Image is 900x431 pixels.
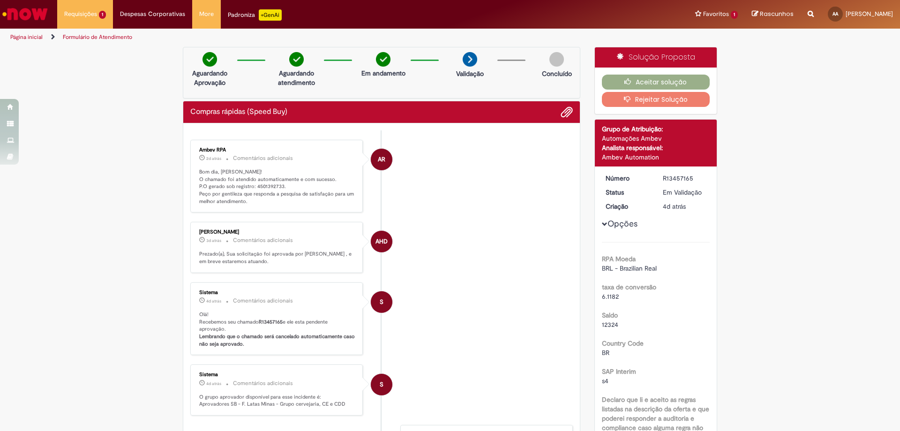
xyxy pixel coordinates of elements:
b: R13457165 [259,318,283,325]
div: Ambev Automation [602,152,710,162]
b: Saldo [602,311,618,319]
img: check-circle-green.png [289,52,304,67]
dt: Status [599,188,656,197]
button: Adicionar anexos [561,106,573,118]
time: 28/08/2025 11:26:47 [663,202,686,211]
small: Comentários adicionais [233,297,293,305]
div: System [371,291,392,313]
ul: Trilhas de página [7,29,593,46]
div: [PERSON_NAME] [199,229,355,235]
span: S [380,373,383,396]
div: Ambev RPA [371,149,392,170]
span: [PERSON_NAME] [846,10,893,18]
dt: Número [599,174,656,183]
dt: Criação [599,202,656,211]
a: Rascunhos [752,10,794,19]
p: Bom dia, [PERSON_NAME]! O chamado foi atendido automaticamente e com sucesso. P.O gerado sob regi... [199,168,355,205]
div: Sistema [199,372,355,378]
span: AHD [375,230,388,253]
div: Grupo de Atribuição: [602,124,710,134]
img: check-circle-green.png [202,52,217,67]
small: Comentários adicionais [233,236,293,244]
p: Validação [456,69,484,78]
p: O grupo aprovador disponível para esse incidente é: Aprovadores SB - F. Latas Minas - Grupo cerve... [199,393,355,408]
div: Automações Ambev [602,134,710,143]
p: Em andamento [361,68,405,78]
button: Aceitar solução [602,75,710,90]
p: Concluído [542,69,572,78]
div: Arthur Henrique De Paula Morais [371,231,392,252]
img: img-circle-grey.png [549,52,564,67]
small: Comentários adicionais [233,154,293,162]
div: Solução Proposta [595,47,717,68]
span: 1 [731,11,738,19]
span: 1 [99,11,106,19]
p: +GenAi [259,9,282,21]
time: 29/08/2025 08:49:17 [206,238,221,243]
img: check-circle-green.png [376,52,390,67]
span: S [380,291,383,313]
span: Despesas Corporativas [120,9,185,19]
time: 28/08/2025 11:26:56 [206,381,221,386]
span: Rascunhos [760,9,794,18]
img: arrow-next.png [463,52,477,67]
div: Em Validação [663,188,706,197]
span: AA [832,11,838,17]
p: Aguardando Aprovação [187,68,232,87]
span: 6.1182 [602,292,619,301]
p: Aguardando atendimento [274,68,319,87]
b: RPA Moeda [602,255,636,263]
b: SAP Interim [602,367,636,376]
span: AR [378,148,385,171]
a: Página inicial [10,33,43,41]
span: 4d atrás [206,381,221,386]
span: 2d atrás [206,156,221,161]
span: 4d atrás [206,298,221,304]
div: R13457165 [663,174,706,183]
b: Country Code [602,339,644,348]
p: Olá! Recebemos seu chamado e ele esta pendente aprovação. [199,311,355,348]
span: s4 [602,377,608,385]
time: 28/08/2025 11:26:59 [206,298,221,304]
div: System [371,374,392,395]
span: 12324 [602,320,618,329]
span: Favoritos [703,9,729,19]
b: taxa de conversão [602,283,656,291]
p: Prezado(a), Sua solicitação foi aprovada por [PERSON_NAME] , e em breve estaremos atuando. [199,250,355,265]
a: Formulário de Atendimento [63,33,132,41]
div: 28/08/2025 11:26:47 [663,202,706,211]
div: Padroniza [228,9,282,21]
b: Lembrando que o chamado será cancelado automaticamente caso não seja aprovado. [199,333,356,348]
button: Rejeitar Solução [602,92,710,107]
small: Comentários adicionais [233,379,293,387]
div: Analista responsável: [602,143,710,152]
div: Ambev RPA [199,147,355,153]
span: BRL - Brazilian Real [602,264,657,272]
span: BR [602,348,609,357]
span: 4d atrás [663,202,686,211]
span: Requisições [64,9,97,19]
span: More [199,9,214,19]
div: Sistema [199,290,355,295]
time: 30/08/2025 08:47:18 [206,156,221,161]
img: ServiceNow [1,5,49,23]
span: 3d atrás [206,238,221,243]
h2: Compras rápidas (Speed Buy) Histórico de tíquete [190,108,287,116]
